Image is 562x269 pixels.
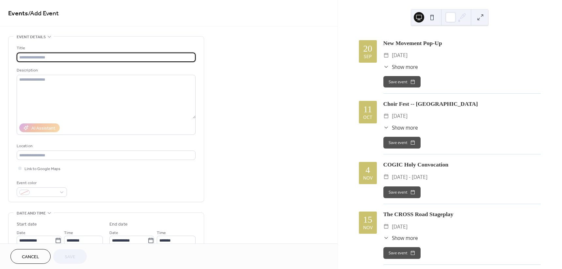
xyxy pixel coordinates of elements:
[383,234,418,242] button: ​Show more
[22,254,39,261] span: Cancel
[392,124,418,132] span: Show more
[10,249,51,264] button: Cancel
[17,34,46,40] span: Event details
[28,7,59,20] span: / Add Event
[363,226,373,230] div: Nov
[383,222,389,231] div: ​
[383,51,389,59] div: ​
[109,221,128,228] div: End date
[363,215,372,224] div: 15
[383,112,389,120] div: ​
[109,229,118,236] span: Date
[392,234,418,242] span: Show more
[383,100,541,108] div: Choir Fest -- [GEOGRAPHIC_DATA]
[383,210,541,218] div: The CROSS Road Stageplay
[383,247,421,259] button: Save event
[383,63,389,71] div: ​
[17,221,37,228] div: Start date
[17,229,25,236] span: Date
[64,229,73,236] span: Time
[383,39,541,47] div: New Movement Pop-Up
[17,180,66,186] div: Event color
[383,234,389,242] div: ​
[17,45,194,52] div: Title
[383,76,421,88] button: Save event
[383,63,418,71] button: ​Show more
[392,222,408,231] span: [DATE]
[363,44,372,53] div: 20
[17,210,46,217] span: Date and time
[383,124,389,132] div: ​
[392,51,408,59] span: [DATE]
[363,105,372,114] div: 11
[383,186,421,198] button: Save event
[157,229,166,236] span: Time
[392,173,427,181] span: [DATE] - [DATE]
[17,143,194,150] div: Location
[383,160,541,169] div: COGIC Holy Convocation
[17,67,194,74] div: Description
[363,115,372,120] div: Oct
[392,63,418,71] span: Show more
[364,55,372,59] div: Sep
[392,112,408,120] span: [DATE]
[8,7,28,20] a: Events
[363,176,373,181] div: Nov
[383,124,418,132] button: ​Show more
[383,173,389,181] div: ​
[365,166,370,175] div: 4
[24,166,60,172] span: Link to Google Maps
[383,137,421,149] button: Save event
